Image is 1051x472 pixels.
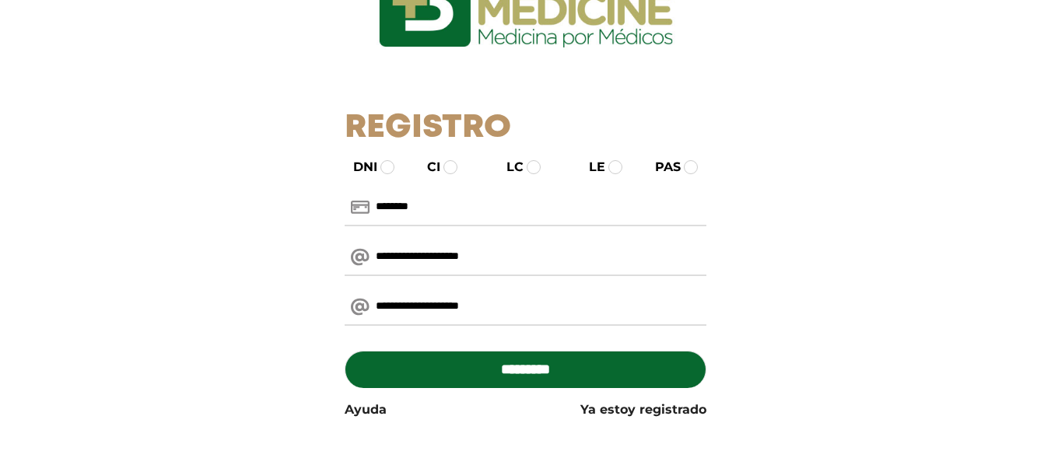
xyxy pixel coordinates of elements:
label: DNI [339,158,377,177]
label: CI [413,158,440,177]
label: LC [492,158,524,177]
a: Ayuda [345,400,387,419]
label: LE [575,158,605,177]
h1: Registro [345,109,706,148]
a: Ya estoy registrado [580,400,706,419]
label: PAS [641,158,681,177]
